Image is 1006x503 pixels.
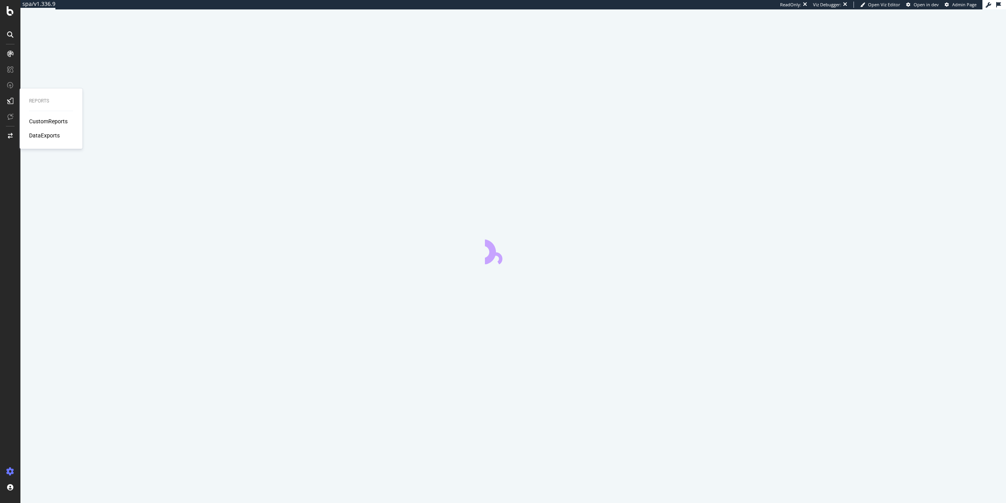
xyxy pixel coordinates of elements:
[29,132,60,139] a: DataExports
[860,2,900,8] a: Open Viz Editor
[780,2,801,8] div: ReadOnly:
[952,2,977,7] span: Admin Page
[906,2,939,8] a: Open in dev
[485,236,542,264] div: animation
[813,2,841,8] div: Viz Debugger:
[945,2,977,8] a: Admin Page
[914,2,939,7] span: Open in dev
[29,98,73,104] div: Reports
[29,117,68,125] a: CustomReports
[868,2,900,7] span: Open Viz Editor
